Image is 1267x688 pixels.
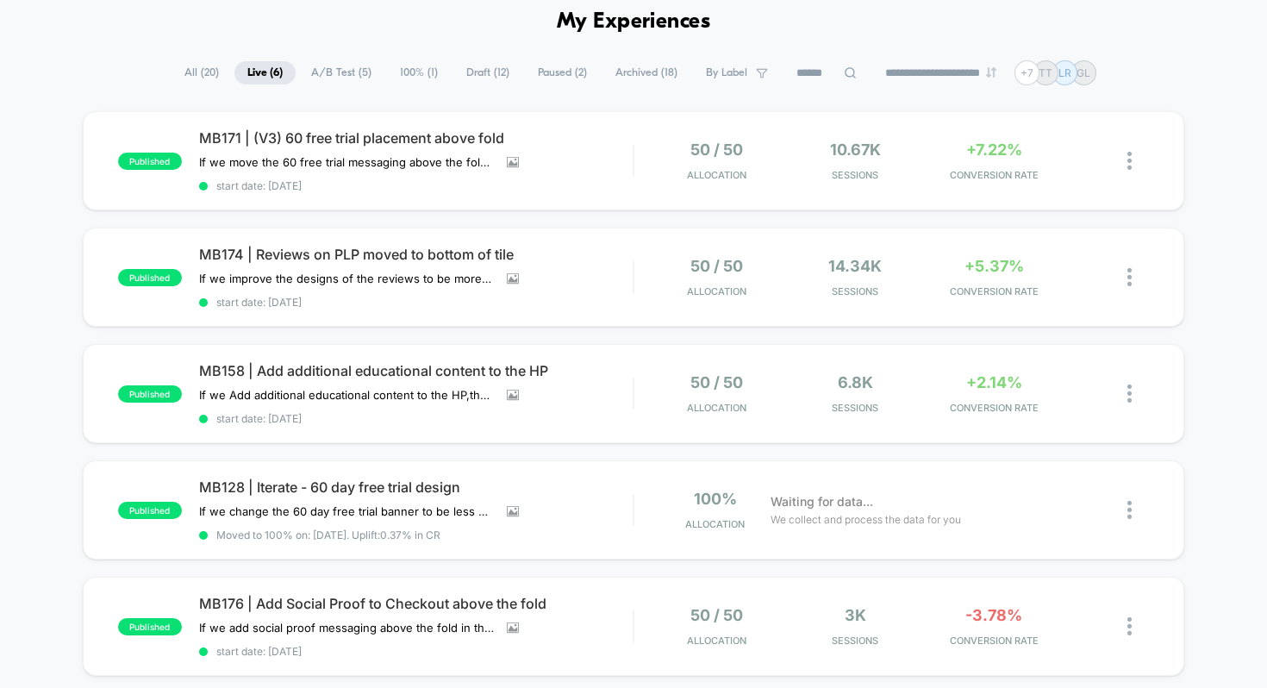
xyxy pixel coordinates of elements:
[118,385,182,403] span: published
[298,61,384,84] span: A/B Test ( 5 )
[118,618,182,635] span: published
[966,141,1022,159] span: +7.22%
[1127,268,1132,286] img: close
[1127,152,1132,170] img: close
[790,285,921,297] span: Sessions
[790,169,921,181] span: Sessions
[118,153,182,170] span: published
[966,373,1022,391] span: +2.14%
[790,635,921,647] span: Sessions
[199,504,494,518] span: If we change the 60 day free trial banner to be less distracting from the primary CTA,then conver...
[199,129,633,147] span: MB171 | (V3) 60 free trial placement above fold
[1127,385,1132,403] img: close
[387,61,451,84] span: 100% ( 1 )
[199,246,633,263] span: MB174 | Reviews on PLP moved to bottom of tile
[118,502,182,519] span: published
[557,9,711,34] h1: My Experiences
[1014,60,1039,85] div: + 7
[929,169,1059,181] span: CONVERSION RATE
[687,285,746,297] span: Allocation
[690,606,743,624] span: 50 / 50
[845,606,866,624] span: 3k
[199,645,633,658] span: start date: [DATE]
[687,402,746,414] span: Allocation
[199,621,494,635] span: If we add social proof messaging above the fold in the checkout,then conversions will increase,be...
[771,492,873,511] span: Waiting for data...
[199,595,633,612] span: MB176 | Add Social Proof to Checkout above the fold
[986,67,996,78] img: end
[929,285,1059,297] span: CONVERSION RATE
[828,257,882,275] span: 14.34k
[929,402,1059,414] span: CONVERSION RATE
[199,412,633,425] span: start date: [DATE]
[199,155,494,169] span: If we move the 60 free trial messaging above the fold for mobile,then conversions will increase,b...
[690,141,743,159] span: 50 / 50
[234,61,296,84] span: Live ( 6 )
[690,373,743,391] span: 50 / 50
[690,257,743,275] span: 50 / 50
[838,373,873,391] span: 6.8k
[602,61,690,84] span: Archived ( 18 )
[199,272,494,285] span: If we improve the designs of the reviews to be more visible and credible,then conversions will in...
[830,141,881,159] span: 10.67k
[216,529,440,541] span: Moved to 100% on: [DATE] . Uplift: 0.37% in CR
[1077,66,1090,79] p: GL
[118,269,182,286] span: published
[965,606,1022,624] span: -3.78%
[199,388,494,402] span: If we Add additional educational content to the HP,then CTR will increase,because visitors are be...
[453,61,522,84] span: Draft ( 12 )
[964,257,1024,275] span: +5.37%
[525,61,600,84] span: Paused ( 2 )
[1127,501,1132,519] img: close
[694,490,737,508] span: 100%
[687,169,746,181] span: Allocation
[1127,617,1132,635] img: close
[199,362,633,379] span: MB158 | Add additional educational content to the HP
[1039,66,1052,79] p: TT
[687,635,746,647] span: Allocation
[172,61,232,84] span: All ( 20 )
[199,478,633,496] span: MB128 | Iterate - 60 day free trial design
[199,296,633,309] span: start date: [DATE]
[790,402,921,414] span: Sessions
[1058,66,1071,79] p: LR
[929,635,1059,647] span: CONVERSION RATE
[199,179,633,192] span: start date: [DATE]
[771,511,961,528] span: We collect and process the data for you
[706,66,747,79] span: By Label
[685,518,745,530] span: Allocation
